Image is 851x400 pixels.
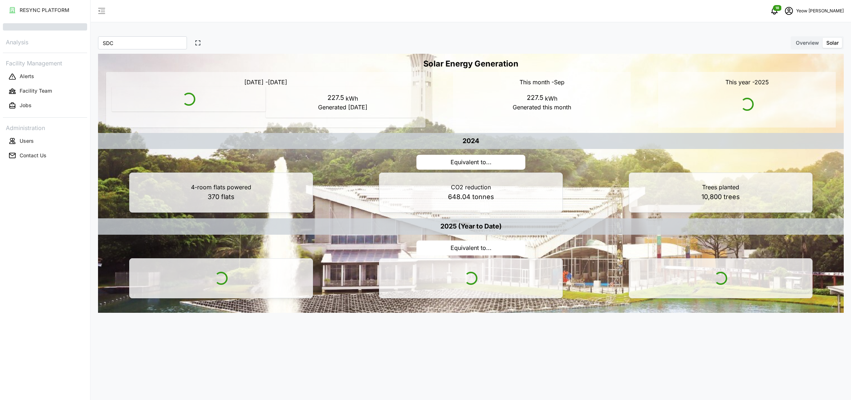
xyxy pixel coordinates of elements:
button: Users [3,134,87,148]
p: Administration [3,122,87,133]
button: notifications [767,4,782,18]
button: Contact Us [3,149,87,162]
a: Jobs [3,98,87,113]
p: 370 flats [208,192,235,202]
button: Jobs [3,99,87,112]
p: Facility Management [3,57,87,68]
button: Facility Team [3,85,87,98]
p: 10,800 trees [701,192,740,202]
span: Solar [826,40,839,46]
p: 2024 [463,136,479,146]
p: This year - 2025 [664,78,830,87]
p: 227.5 [327,93,344,103]
p: 648.04 tonnes [448,192,494,202]
p: CO2 reduction [451,183,491,192]
button: Enter full screen [193,38,203,48]
p: Equivalent to... [416,155,525,170]
p: 227.5 [527,93,543,103]
p: [DATE] - [DATE] [112,78,420,87]
input: Select location [98,36,187,49]
a: Alerts [3,69,87,84]
p: Trees planted [702,183,739,192]
h3: Solar Energy Generation [98,54,844,69]
p: 4-room flats powered [191,183,251,192]
p: Users [20,137,34,145]
a: RESYNC PLATFORM [3,3,87,17]
p: kWh [344,94,358,103]
p: Generated this month [465,103,619,112]
p: Jobs [20,102,32,109]
p: 2025 (Year to Date) [440,221,502,232]
p: RESYNC PLATFORM [20,7,69,14]
p: Alerts [20,73,34,80]
p: Equivalent to... [416,241,525,255]
p: kWh [543,94,557,103]
p: Contact Us [20,152,46,159]
button: RESYNC PLATFORM [3,4,87,17]
p: Facility Team [20,87,52,94]
a: Contact Us [3,148,87,163]
span: 18 [775,5,779,11]
span: Overview [796,40,819,46]
button: Alerts [3,70,87,83]
p: Yeow [PERSON_NAME] [796,8,844,15]
p: Generated [DATE] [272,103,414,112]
a: Users [3,134,87,148]
a: Facility Team [3,84,87,98]
p: Analysis [3,36,87,47]
p: This month - Sep [459,78,625,87]
button: schedule [782,4,796,18]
